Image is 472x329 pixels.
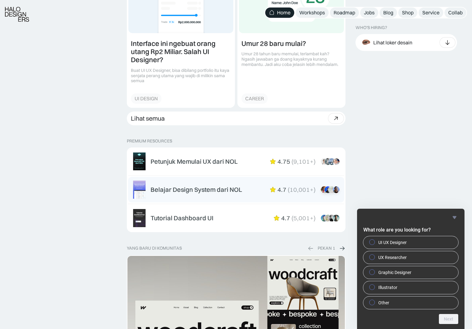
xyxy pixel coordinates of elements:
[265,7,294,18] a: Home
[277,9,291,16] div: Home
[151,186,242,193] div: Belajar Design System dari NOL
[293,158,314,165] div: 9,101+
[378,269,411,276] span: Graphic Designer
[291,214,293,222] div: (
[364,9,375,16] div: Jobs
[296,7,329,18] a: Workshops
[291,158,293,165] div: (
[277,158,290,165] div: 4.75
[128,177,344,202] a: Belajar Design System dari NOL4.7(10,001+)
[402,9,414,16] div: Shop
[330,7,359,18] a: Roadmap
[378,239,407,246] span: UI UX Designer
[314,186,315,193] div: )
[398,7,417,18] a: Shop
[318,246,335,251] div: PEKAN 1
[419,7,443,18] a: Service
[299,9,325,16] div: Workshops
[422,9,440,16] div: Service
[128,149,344,174] a: Petunjuk Memulai UX dari NOL4.75(9,101+)
[281,214,290,222] div: 4.7
[288,186,290,193] div: (
[439,314,458,324] button: Next question
[334,9,355,16] div: Roadmap
[360,7,378,18] a: Jobs
[445,7,466,18] a: Collab
[373,39,412,46] div: Lihat loker desain
[378,254,407,261] span: UX Researcher
[378,284,397,291] span: Illustrator
[448,9,463,16] div: Collab
[383,9,393,16] div: Blog
[127,138,345,144] p: PREMIUM RESOURCES
[290,186,314,193] div: 10,001+
[131,115,165,122] div: Lihat semua
[314,158,315,165] div: )
[151,214,213,222] div: Tutorial Dashboard UI
[151,158,238,165] div: Petunjuk Memulai UX dari NOL
[363,226,458,234] h2: What role are you looking for?
[127,112,345,125] a: Lihat semua
[363,236,458,309] div: What role are you looking for?
[363,214,458,324] div: What role are you looking for?
[355,25,387,30] div: WHO’S HIRING?
[314,214,315,222] div: )
[277,186,286,193] div: 4.7
[128,205,344,231] a: Tutorial Dashboard UI4.7(5,001+)
[127,246,182,251] div: yang baru di komunitas
[380,7,397,18] a: Blog
[378,300,389,306] span: Other
[451,214,458,221] button: Hide survey
[293,214,314,222] div: 5,001+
